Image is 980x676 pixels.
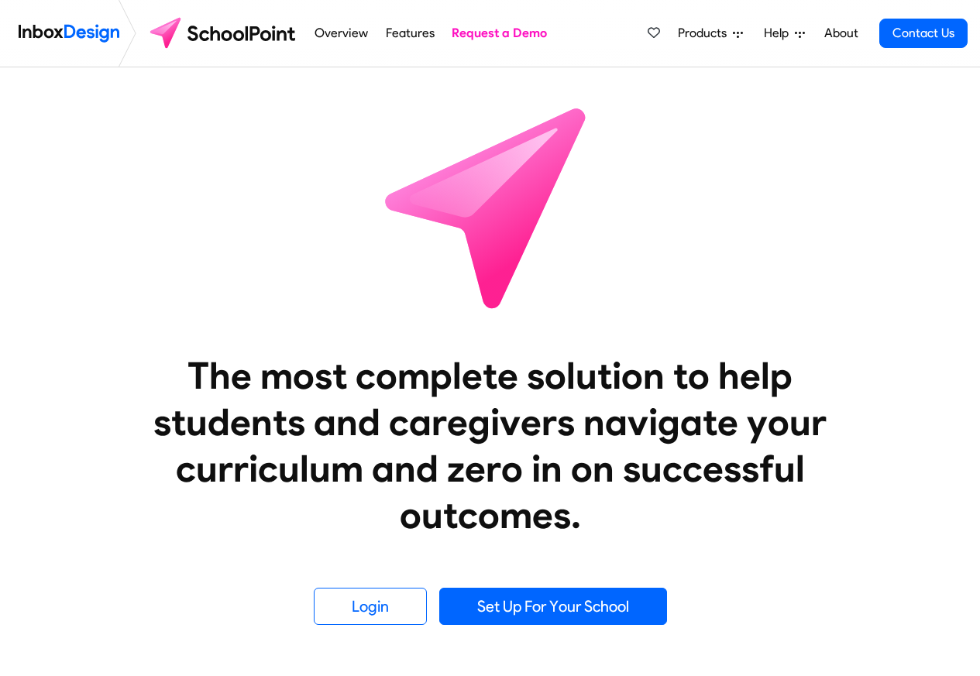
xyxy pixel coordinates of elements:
[678,24,733,43] span: Products
[381,18,438,49] a: Features
[439,588,667,625] a: Set Up For Your School
[764,24,795,43] span: Help
[820,18,862,49] a: About
[351,67,630,346] img: icon_schoolpoint.svg
[672,18,749,49] a: Products
[122,352,858,538] heading: The most complete solution to help students and caregivers navigate your curriculum and zero in o...
[448,18,552,49] a: Request a Demo
[314,588,427,625] a: Login
[758,18,811,49] a: Help
[143,15,306,52] img: schoolpoint logo
[879,19,968,48] a: Contact Us
[311,18,373,49] a: Overview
